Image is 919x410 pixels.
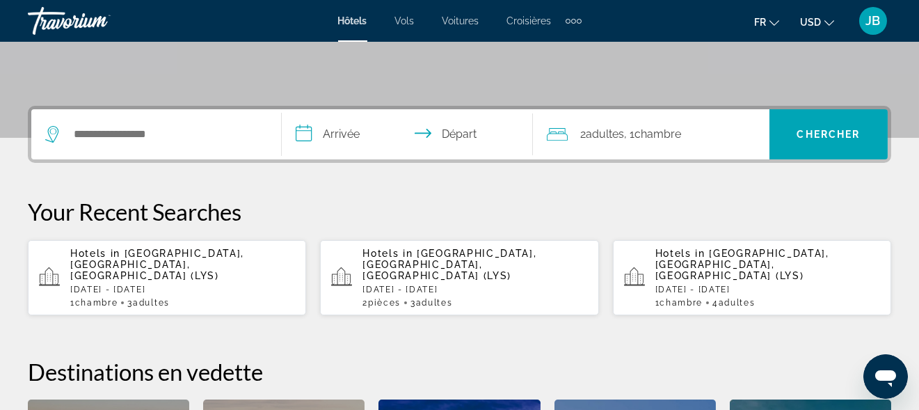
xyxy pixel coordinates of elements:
[362,248,413,259] span: Hotels in
[719,298,756,308] span: Adultes
[362,298,401,308] span: 2
[362,285,587,294] p: [DATE] - [DATE]
[769,109,888,159] button: Search
[28,198,891,226] p: Your Recent Searches
[855,6,891,36] button: User Menu
[133,298,170,308] span: Adultes
[28,358,891,386] h2: Destinations en vedette
[28,239,306,316] button: Hotels in [GEOGRAPHIC_DATA], [GEOGRAPHIC_DATA], [GEOGRAPHIC_DATA] (LYS)[DATE] - [DATE]1Chambre3Ad...
[70,248,244,281] span: [GEOGRAPHIC_DATA], [GEOGRAPHIC_DATA], [GEOGRAPHIC_DATA] (LYS)
[863,354,908,399] iframe: Bouton de lancement de la fenêtre de messagerie
[362,248,536,281] span: [GEOGRAPHIC_DATA], [GEOGRAPHIC_DATA], [GEOGRAPHIC_DATA] (LYS)
[800,12,834,32] button: Change currency
[580,125,624,144] span: 2
[655,298,703,308] span: 1
[655,248,705,259] span: Hotels in
[624,125,681,144] span: , 1
[72,124,260,145] input: Search hotel destination
[797,129,861,140] span: Chercher
[70,298,118,308] span: 1
[28,3,167,39] a: Travorium
[712,298,755,308] span: 4
[70,248,120,259] span: Hotels in
[754,12,779,32] button: Change language
[320,239,598,316] button: Hotels in [GEOGRAPHIC_DATA], [GEOGRAPHIC_DATA], [GEOGRAPHIC_DATA] (LYS)[DATE] - [DATE]2pièces3Adu...
[533,109,769,159] button: Travelers: 2 adults, 0 children
[442,15,479,26] a: Voitures
[655,248,829,281] span: [GEOGRAPHIC_DATA], [GEOGRAPHIC_DATA], [GEOGRAPHIC_DATA] (LYS)
[754,17,766,28] span: fr
[338,15,367,26] a: Hôtels
[368,298,401,308] span: pièces
[75,298,118,308] span: Chambre
[586,127,624,141] span: Adultes
[566,10,582,32] button: Extra navigation items
[127,298,169,308] span: 3
[613,239,891,316] button: Hotels in [GEOGRAPHIC_DATA], [GEOGRAPHIC_DATA], [GEOGRAPHIC_DATA] (LYS)[DATE] - [DATE]1Chambre4Ad...
[70,285,295,294] p: [DATE] - [DATE]
[395,15,415,26] a: Vols
[410,298,452,308] span: 3
[800,17,821,28] span: USD
[416,298,453,308] span: Adultes
[507,15,552,26] a: Croisières
[634,127,681,141] span: Chambre
[660,298,703,308] span: Chambre
[655,285,880,294] p: [DATE] - [DATE]
[282,109,532,159] button: Select check in and out date
[31,109,888,159] div: Search widget
[866,14,881,28] span: JB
